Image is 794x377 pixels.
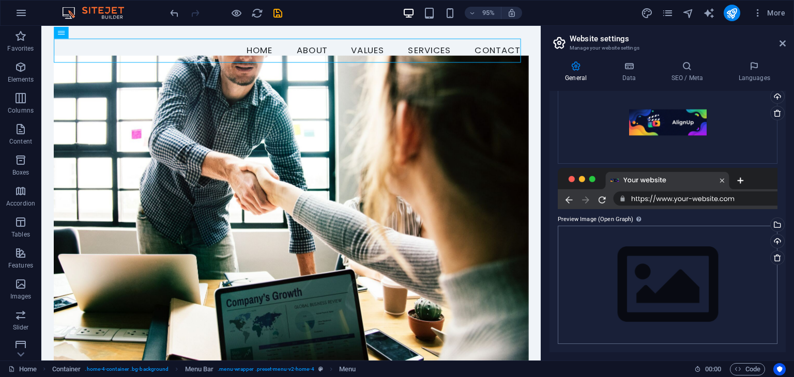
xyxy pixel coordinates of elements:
[570,43,765,53] h3: Manage your website settings
[8,106,34,115] p: Columns
[735,363,760,375] span: Code
[272,7,284,19] i: Save (Ctrl+S)
[694,363,722,375] h6: Session time
[251,7,263,19] button: reload
[549,61,606,83] h4: General
[6,199,35,208] p: Accordion
[655,61,723,83] h4: SEO / Meta
[558,213,777,226] label: Preview Image (Open Graph)
[168,7,180,19] button: undo
[641,7,653,19] i: Design (Ctrl+Alt+Y)
[641,7,653,19] button: design
[749,5,789,21] button: More
[8,261,33,270] p: Features
[7,44,34,53] p: Favorites
[465,7,501,19] button: 95%
[52,363,356,375] nav: breadcrumb
[723,61,786,83] h4: Languages
[8,363,37,375] a: Click to cancel selection. Double-click to open Pages
[724,5,740,21] button: publish
[271,7,284,19] button: save
[705,363,721,375] span: 00 00
[12,168,29,177] p: Boxes
[318,366,323,372] i: This element is a customizable preset
[52,363,81,375] span: Click to select. Double-click to edit
[169,7,180,19] i: Undo: Delete elements (Ctrl+Z)
[606,61,655,83] h4: Data
[85,363,169,375] span: . home-4-container .bg-background
[753,8,785,18] span: More
[507,8,516,18] i: On resize automatically adjust zoom level to fit chosen device.
[10,292,32,301] p: Images
[9,137,32,146] p: Content
[59,7,137,19] img: Editor Logo
[712,365,714,373] span: :
[218,363,314,375] span: . menu-wrapper .preset-menu-v2-home-4
[730,363,765,375] button: Code
[13,323,29,332] p: Slider
[703,7,715,19] button: text_generator
[339,363,356,375] span: Click to select. Double-click to edit
[558,81,777,164] div: Gemini_Generated_Image_ed890red890red891-hFsix8aO-0Q0BSW_1b5N9w-ipSmaZpSEy6k5tr3JCfYPA.png
[8,75,34,84] p: Elements
[480,7,497,19] h6: 95%
[662,7,674,19] button: pages
[558,226,777,344] div: Select files from the file manager, stock photos, or upload file(s)
[251,7,263,19] i: Reload page
[570,34,786,43] h2: Website settings
[11,230,30,239] p: Tables
[230,7,242,19] button: Click here to leave preview mode and continue editing
[773,363,786,375] button: Usercentrics
[185,363,214,375] span: Click to select. Double-click to edit
[682,7,695,19] button: navigator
